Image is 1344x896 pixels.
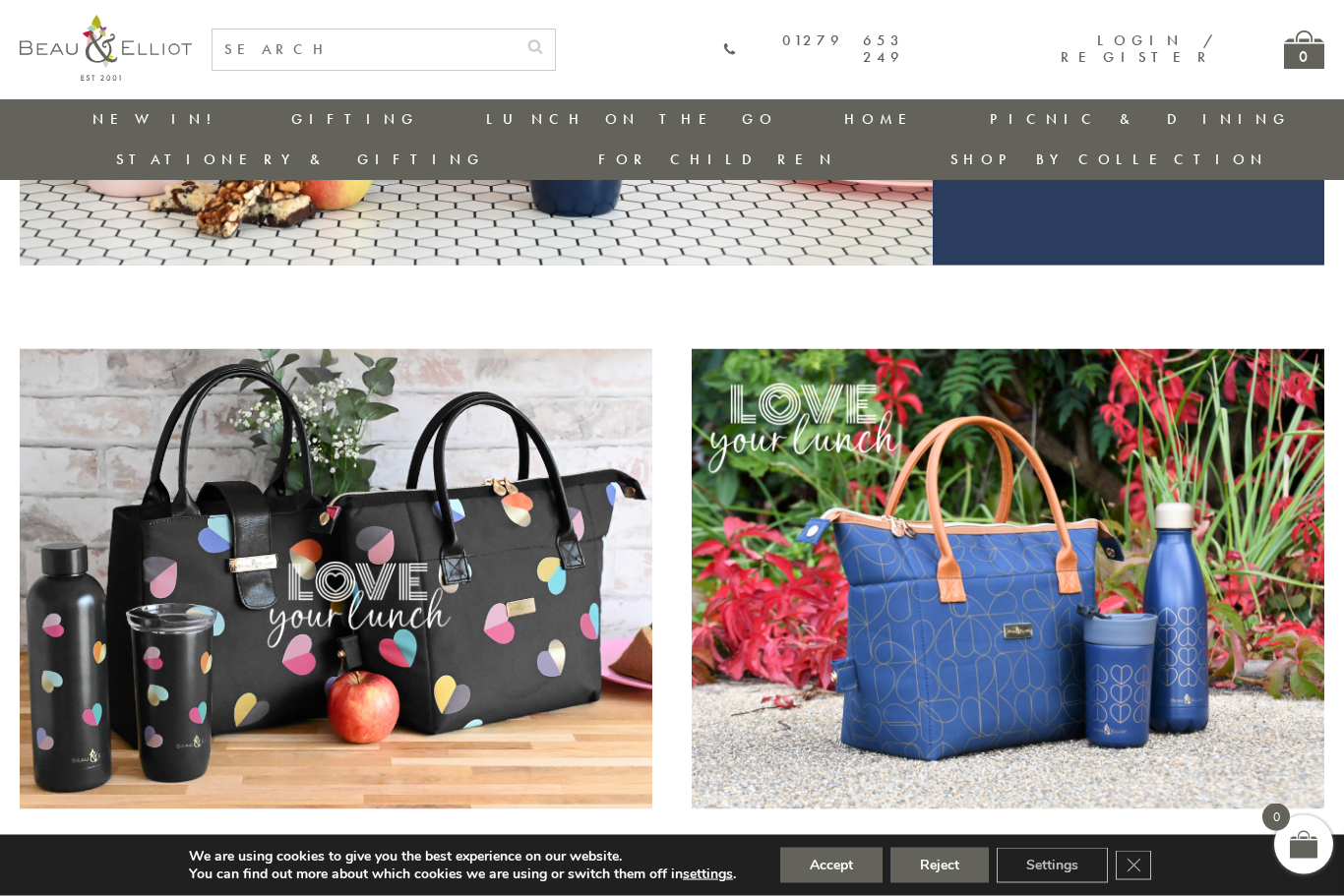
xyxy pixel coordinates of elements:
button: Settings [997,848,1108,883]
a: Login / Register [1061,30,1215,67]
a: Insulated Lunch Bags Insulated Lunch Bags [20,794,652,866]
a: Insulated Drinks Bottles Insulated Drinks Bottles [692,794,1324,866]
button: Close GDPR Cookie Banner [1116,851,1151,880]
button: Accept [780,848,883,883]
a: Home [844,109,923,129]
p: We are using cookies to give you the best experience on our website. [189,848,736,866]
img: Insulated Lunch Bags [20,349,652,809]
a: Lunch On The Go [486,109,777,129]
a: Shop by collection [950,149,1268,169]
a: Picnic & Dining [990,109,1291,129]
a: For Children [598,149,837,169]
span: 0 [1262,804,1290,831]
img: Insulated Drinks Bottles [692,349,1324,809]
button: Reject [890,848,989,883]
a: New in! [92,109,224,129]
a: Stationery & Gifting [116,149,485,169]
img: logo [20,15,192,81]
p: You can find out more about which cookies we are using or switch them off in . [189,866,736,883]
a: 0 [1284,30,1324,69]
button: settings [683,866,733,883]
a: Gifting [291,109,419,129]
a: 01279 653 249 [723,32,904,67]
input: SEARCH [213,30,516,70]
